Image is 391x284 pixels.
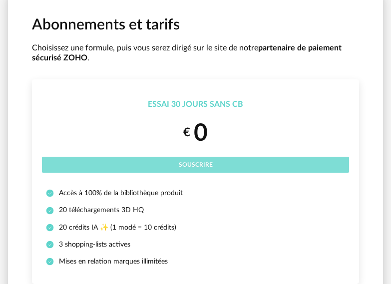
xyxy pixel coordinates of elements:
li: 20 téléchargements 3D HQ [46,206,345,215]
button: Souscrire [42,157,349,173]
li: 3 shopping-lists actives [46,240,345,249]
h1: Abonnements et tarifs [32,15,359,35]
li: Mises en relation marques illimitées [46,257,345,266]
li: Accès à 100% de la bibliothèque produit [46,189,345,198]
span: 0 [194,121,208,145]
small: € [183,125,190,141]
p: Choisissez une formule, puis vous serez dirigé sur le site de notre . [32,43,359,64]
span: Souscrire [179,162,213,168]
div: Essai 30 jours sans CB [42,99,349,110]
li: 20 crédits IA ✨ (1 modé = 10 crédits) [46,223,345,232]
